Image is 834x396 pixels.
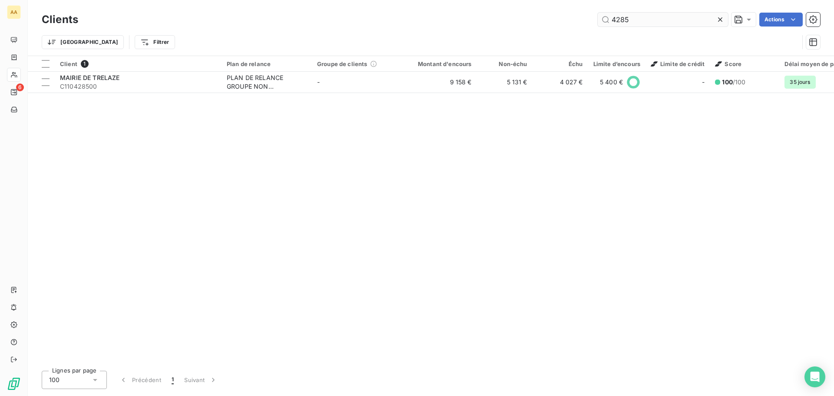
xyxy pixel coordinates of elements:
[135,35,175,49] button: Filtrer
[166,371,179,389] button: 1
[722,78,745,87] span: /100
[227,60,307,67] div: Plan de relance
[759,13,803,27] button: Actions
[317,60,367,67] span: Groupe de clients
[593,60,640,67] div: Limite d’encours
[42,12,78,27] h3: Clients
[407,60,472,67] div: Montant d'encours
[60,74,120,81] span: MAIRIE DE TRELAZE
[533,72,588,93] td: 4 027 €
[60,82,216,91] span: C110428500
[402,72,477,93] td: 9 158 €
[317,78,320,86] span: -
[482,60,527,67] div: Non-échu
[702,78,705,87] span: -
[60,60,77,67] span: Client
[651,60,705,67] span: Limite de crédit
[114,371,166,389] button: Précédent
[598,13,728,27] input: Rechercher
[7,377,21,391] img: Logo LeanPay
[172,376,174,384] span: 1
[722,78,732,86] span: 100
[179,371,223,389] button: Suivant
[81,60,89,68] span: 1
[49,376,60,384] span: 100
[715,60,741,67] span: Score
[538,60,583,67] div: Échu
[477,72,533,93] td: 5 131 €
[16,83,24,91] span: 6
[42,35,124,49] button: [GEOGRAPHIC_DATA]
[227,73,307,91] div: PLAN DE RELANCE GROUPE NON AUTOMATIQUE
[804,366,825,387] div: Open Intercom Messenger
[7,5,21,19] div: AA
[784,76,815,89] span: 35 jours
[600,78,623,87] span: 5 400 €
